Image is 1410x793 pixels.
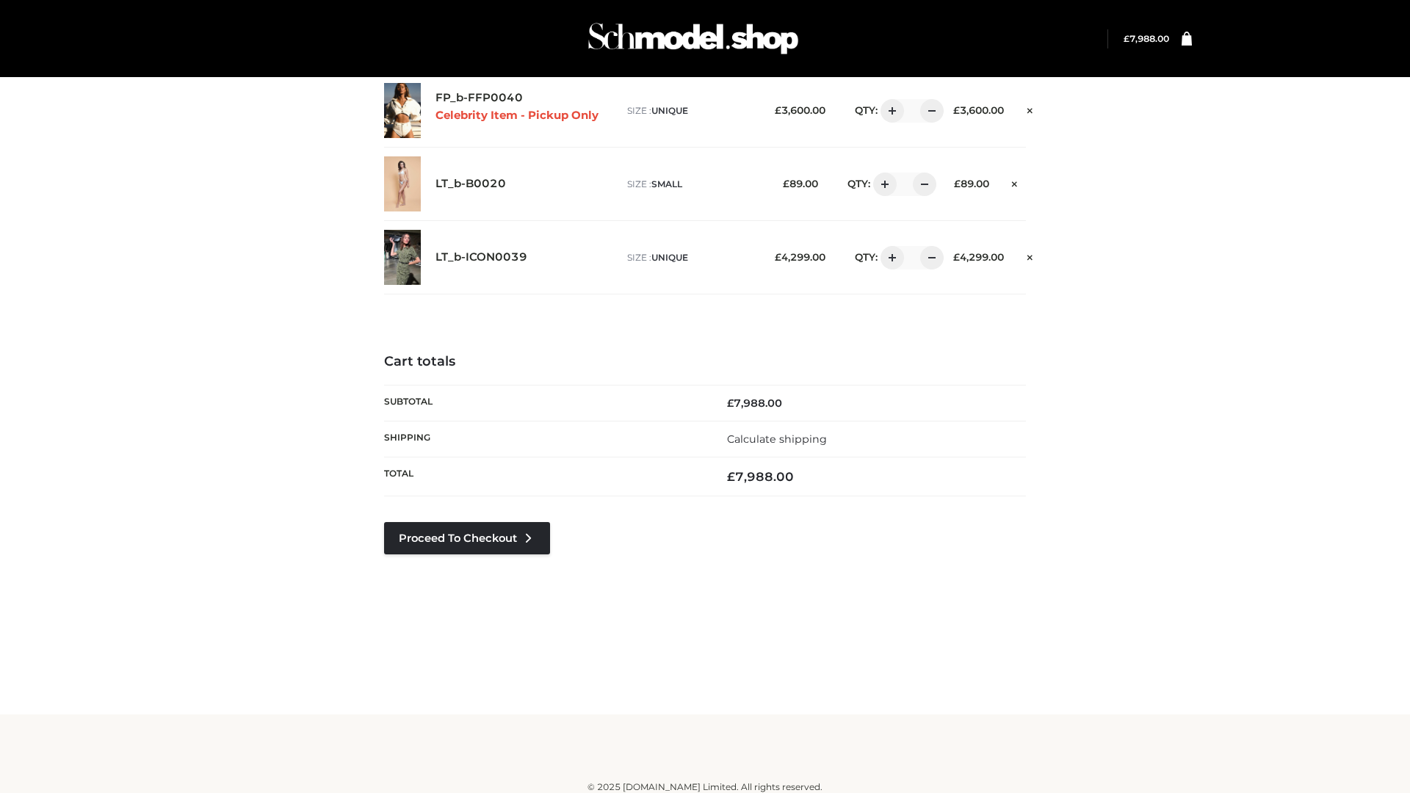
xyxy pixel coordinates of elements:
[435,109,612,123] p: Celebrity Item - Pickup Only
[727,469,794,484] bdi: 7,988.00
[627,104,760,117] p: size :
[651,105,688,116] span: UNIQUE
[384,421,705,457] th: Shipping
[651,252,688,263] span: UNIQUE
[435,250,527,264] a: LT_b-ICON0039
[384,385,705,421] th: Subtotal
[1019,246,1041,265] a: Remove this item
[384,522,550,554] a: Proceed to Checkout
[1124,33,1129,44] span: £
[840,99,939,123] div: QTY:
[1019,99,1041,118] a: Remove this item
[1004,173,1026,192] a: Remove this item
[775,104,825,116] bdi: 3,600.00
[775,251,825,263] bdi: 4,299.00
[954,178,989,189] bdi: 89.00
[727,469,735,484] span: £
[953,104,960,116] span: £
[435,177,506,191] a: LT_b-B0020
[727,396,734,410] span: £
[1124,33,1169,44] bdi: 7,988.00
[1124,33,1169,44] a: £7,988.00
[833,173,931,196] div: QTY:
[783,178,818,189] bdi: 89.00
[953,251,960,263] span: £
[775,104,781,116] span: £
[775,251,781,263] span: £
[627,251,760,264] p: size :
[384,354,1026,370] h4: Cart totals
[583,10,803,68] img: Schmodel Admin 964
[953,104,1004,116] bdi: 3,600.00
[435,91,523,105] a: FP_b-FFP0040
[953,251,1004,263] bdi: 4,299.00
[627,178,760,191] p: size :
[727,432,827,446] a: Calculate shipping
[783,178,789,189] span: £
[954,178,961,189] span: £
[384,457,705,496] th: Total
[727,396,782,410] bdi: 7,988.00
[840,246,939,269] div: QTY:
[651,178,682,189] span: SMALL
